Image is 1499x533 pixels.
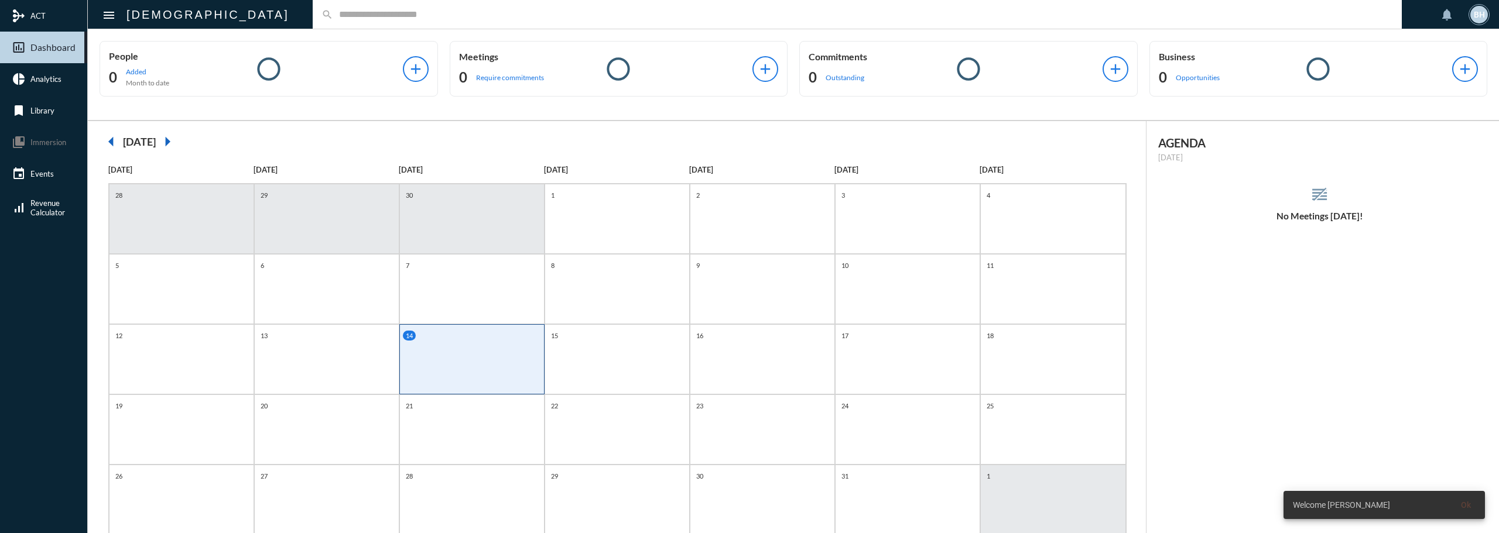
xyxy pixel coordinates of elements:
p: 17 [839,331,851,341]
p: 10 [839,260,851,270]
mat-icon: reorder [1310,185,1329,204]
p: 12 [112,331,125,341]
p: 13 [258,331,271,341]
p: 23 [693,401,706,411]
mat-icon: Side nav toggle icon [102,8,116,22]
p: 30 [693,471,706,481]
p: 25 [984,401,997,411]
p: 1 [984,471,993,481]
p: 5 [112,260,122,270]
button: Toggle sidenav [97,3,121,26]
p: [DATE] [399,165,544,174]
mat-icon: bookmark [12,104,26,118]
p: 7 [403,260,412,270]
h2: AGENDA [1158,136,1482,150]
p: 19 [112,401,125,411]
mat-icon: search [321,9,333,20]
p: 24 [839,401,851,411]
p: 8 [548,260,557,270]
p: [DATE] [108,165,254,174]
mat-icon: signal_cellular_alt [12,201,26,215]
p: [DATE] [544,165,689,174]
p: [DATE] [254,165,399,174]
span: Events [30,169,54,178]
mat-icon: insert_chart_outlined [12,40,26,54]
span: ACT [30,11,46,20]
p: 9 [693,260,703,270]
span: Immersion [30,137,66,147]
p: 4 [984,190,993,200]
mat-icon: pie_chart [12,72,26,86]
p: 22 [548,401,561,411]
span: Revenue Calculator [30,198,65,217]
p: 2 [693,190,703,200]
span: Analytics [30,74,61,84]
mat-icon: mediation [12,9,26,23]
p: 18 [984,331,997,341]
mat-icon: event [12,167,26,181]
p: 1 [548,190,557,200]
mat-icon: arrow_right [156,130,179,153]
p: 15 [548,331,561,341]
p: [DATE] [689,165,834,174]
p: [DATE] [1158,153,1482,162]
p: 27 [258,471,271,481]
p: 20 [258,401,271,411]
mat-icon: notifications [1440,8,1454,22]
p: 29 [258,190,271,200]
span: Dashboard [30,42,76,53]
p: 21 [403,401,416,411]
p: 28 [403,471,416,481]
h2: [DATE] [123,135,156,148]
div: BH [1470,6,1488,23]
p: 30 [403,190,416,200]
p: 14 [403,331,416,341]
p: 11 [984,260,997,270]
span: Ok [1461,500,1471,510]
h2: [DEMOGRAPHIC_DATA] [126,5,289,24]
span: Library [30,106,54,115]
span: Welcome [PERSON_NAME] [1293,499,1390,511]
p: [DATE] [834,165,980,174]
p: 6 [258,260,267,270]
p: 28 [112,190,125,200]
mat-icon: arrow_left [100,130,123,153]
p: [DATE] [980,165,1125,174]
p: 16 [693,331,706,341]
p: 3 [839,190,848,200]
h5: No Meetings [DATE]! [1147,211,1494,221]
mat-icon: collections_bookmark [12,135,26,149]
p: 29 [548,471,561,481]
p: 26 [112,471,125,481]
p: 31 [839,471,851,481]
